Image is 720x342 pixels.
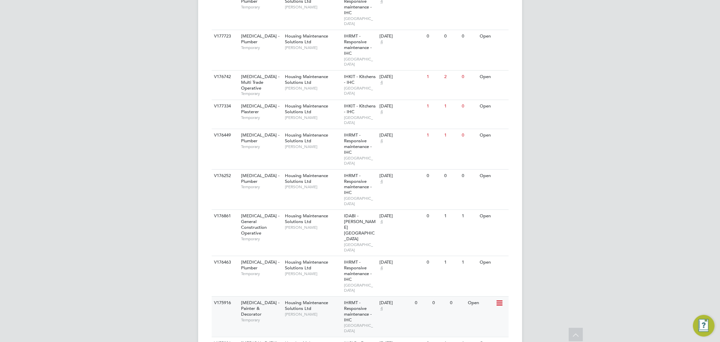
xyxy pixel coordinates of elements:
div: 1 [460,256,478,269]
div: Open [478,30,507,43]
div: Open [478,100,507,113]
span: IHRMT - Responsive maintenance - IHC [344,300,372,323]
span: IHKIT - Kitchens - IHC [344,103,376,115]
span: Temporary [241,91,282,96]
div: 0 [460,170,478,182]
div: 1 [425,71,443,83]
span: Housing Maintenance Solutions Ltd [285,300,328,311]
span: [GEOGRAPHIC_DATA] [344,283,376,293]
span: [MEDICAL_DATA] - General Construction Operative [241,213,279,236]
span: [MEDICAL_DATA] - Plasterer [241,103,279,115]
div: Open [466,297,496,309]
div: 1 [443,210,460,222]
span: [MEDICAL_DATA] - Painter & Decorator [241,300,279,317]
div: V176252 [213,170,236,182]
button: Engage Resource Center [693,315,715,337]
span: [MEDICAL_DATA] - Multi Trade Operative [241,74,279,91]
div: 1 [425,100,443,113]
div: 0 [460,71,478,83]
div: 0 [425,210,443,222]
span: Housing Maintenance Solutions Ltd [285,132,328,144]
div: [DATE] [379,213,423,219]
span: [GEOGRAPHIC_DATA] [344,155,376,166]
span: 4 [379,109,384,115]
div: 0 [425,30,443,43]
span: Housing Maintenance Solutions Ltd [285,173,328,184]
div: Open [478,210,507,222]
div: Open [478,170,507,182]
div: 1 [443,100,460,113]
div: 0 [460,100,478,113]
div: V177723 [213,30,236,43]
div: 0 [431,297,448,309]
div: 0 [449,297,466,309]
div: 1 [460,210,478,222]
span: [PERSON_NAME] [285,184,341,190]
span: [PERSON_NAME] [285,85,341,91]
div: 0 [460,30,478,43]
div: [DATE] [379,33,423,39]
div: [DATE] [379,173,423,179]
span: Housing Maintenance Solutions Ltd [285,103,328,115]
span: Temporary [241,271,282,276]
span: IHRMT - Responsive maintenance - IHC [344,33,372,56]
span: 4 [379,179,384,185]
span: IDABI - [PERSON_NAME][GEOGRAPHIC_DATA] [344,213,376,242]
div: [DATE] [379,74,423,80]
span: IHRMT - Responsive maintenance - IHC [344,132,372,155]
span: 4 [379,39,384,45]
div: 0 [460,129,478,142]
span: Temporary [241,144,282,149]
span: [GEOGRAPHIC_DATA] [344,115,376,125]
span: 4 [379,265,384,271]
div: V176463 [213,256,236,269]
div: [DATE] [379,300,411,306]
span: [MEDICAL_DATA] - Plumber [241,173,279,184]
span: Housing Maintenance Solutions Ltd [285,259,328,271]
div: 0 [443,30,460,43]
span: [PERSON_NAME] [285,45,341,50]
div: 0 [413,297,431,309]
span: 4 [379,138,384,144]
span: [PERSON_NAME] [285,115,341,120]
span: [MEDICAL_DATA] - Plumber [241,33,279,45]
div: V176449 [213,129,236,142]
span: 4 [379,306,384,312]
span: [GEOGRAPHIC_DATA] [344,16,376,26]
span: [PERSON_NAME] [285,4,341,10]
span: [GEOGRAPHIC_DATA] [344,323,376,333]
div: [DATE] [379,103,423,109]
span: [GEOGRAPHIC_DATA] [344,242,376,252]
span: Housing Maintenance Solutions Ltd [285,74,328,85]
div: 1 [443,256,460,269]
span: IHRMT - Responsive maintenance - IHC [344,259,372,282]
span: Temporary [241,115,282,120]
div: 1 [425,129,443,142]
span: Temporary [241,45,282,50]
span: Housing Maintenance Solutions Ltd [285,33,328,45]
div: 0 [425,170,443,182]
span: Temporary [241,184,282,190]
span: 4 [379,80,384,85]
div: 0 [443,170,460,182]
div: V175916 [213,297,236,309]
span: [GEOGRAPHIC_DATA] [344,56,376,67]
span: Temporary [241,236,282,242]
span: [MEDICAL_DATA] - Plumber [241,259,279,271]
span: IHKIT - Kitchens - IHC [344,74,376,85]
span: [PERSON_NAME] [285,312,341,317]
span: Housing Maintenance Solutions Ltd [285,213,328,224]
span: [PERSON_NAME] [285,225,341,230]
div: V177334 [213,100,236,113]
div: 1 [443,129,460,142]
span: IHRMT - Responsive maintenance - IHC [344,173,372,196]
span: [MEDICAL_DATA] - Plumber [241,132,279,144]
div: 0 [425,256,443,269]
span: Temporary [241,4,282,10]
div: [DATE] [379,260,423,265]
span: [PERSON_NAME] [285,271,341,276]
span: 4 [379,219,384,225]
span: [GEOGRAPHIC_DATA] [344,85,376,96]
div: 2 [443,71,460,83]
span: [PERSON_NAME] [285,144,341,149]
